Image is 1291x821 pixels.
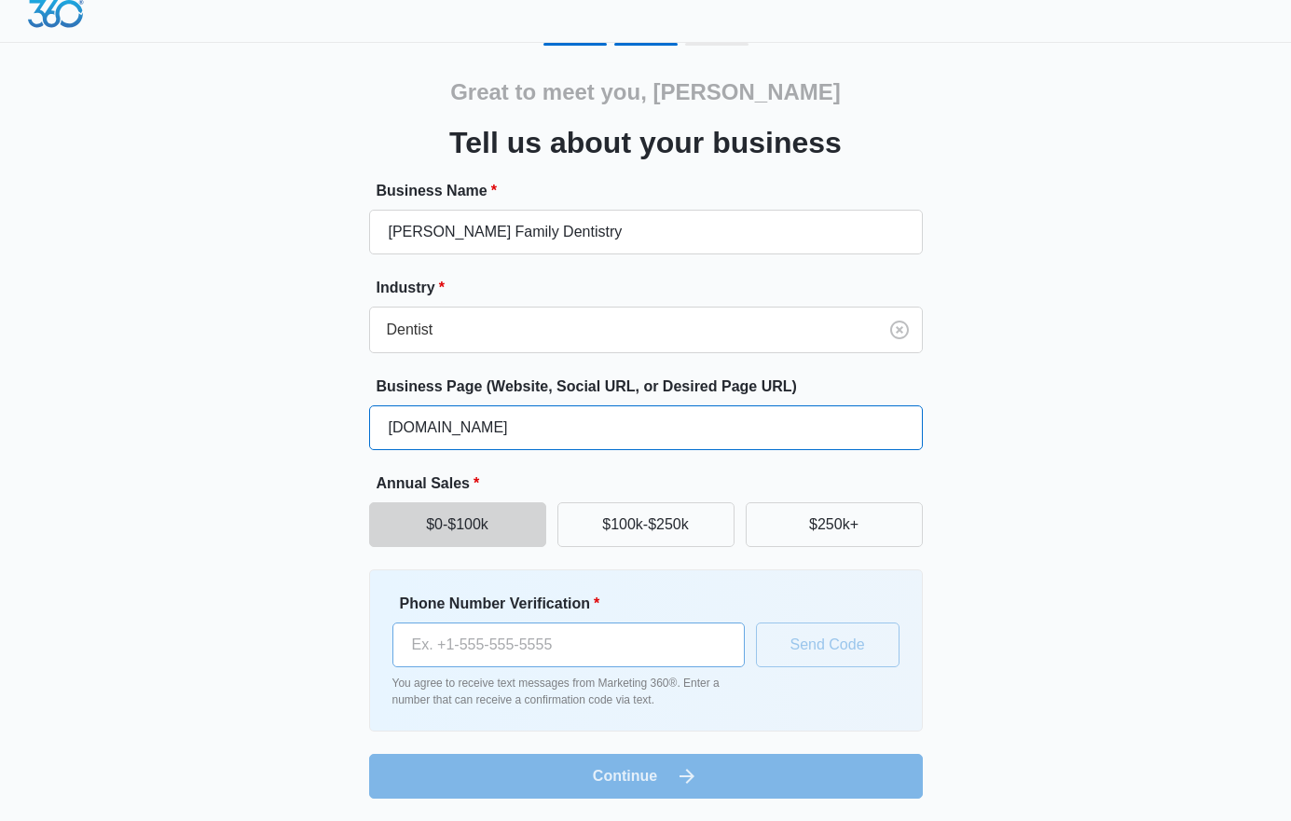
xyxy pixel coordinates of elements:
button: $250k+ [746,502,923,547]
p: You agree to receive text messages from Marketing 360®. Enter a number that can receive a confirm... [392,675,745,708]
label: Industry [377,277,930,299]
button: $100k-$250k [557,502,735,547]
label: Phone Number Verification [400,593,752,615]
input: e.g. janesplumbing.com [369,405,923,450]
h3: Tell us about your business [449,120,842,165]
input: e.g. Jane's Plumbing [369,210,923,254]
h2: Great to meet you, [PERSON_NAME] [450,75,841,109]
button: Clear [885,315,914,345]
button: $0-$100k [369,502,546,547]
input: Ex. +1-555-555-5555 [392,623,745,667]
label: Business Page (Website, Social URL, or Desired Page URL) [377,376,930,398]
label: Business Name [377,180,930,202]
label: Annual Sales [377,472,930,495]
